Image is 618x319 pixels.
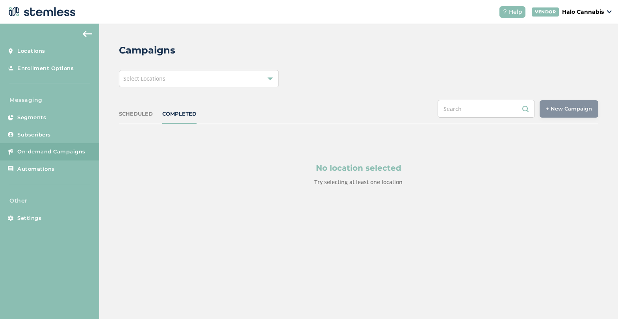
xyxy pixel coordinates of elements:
[532,7,559,17] div: VENDOR
[83,31,92,37] img: icon-arrow-back-accent-c549486e.svg
[503,9,507,14] img: icon-help-white-03924b79.svg
[17,165,55,173] span: Automations
[6,4,76,20] img: logo-dark-0685b13c.svg
[119,43,175,57] h2: Campaigns
[123,75,165,82] span: Select Locations
[607,10,612,13] img: icon_down-arrow-small-66adaf34.svg
[314,178,403,186] label: Try selecting at least one location
[17,131,51,139] span: Subscribers
[17,114,46,122] span: Segments
[438,100,535,118] input: Search
[17,148,85,156] span: On-demand Campaigns
[509,8,522,16] span: Help
[17,47,45,55] span: Locations
[579,281,618,319] iframe: Chat Widget
[157,162,560,174] p: No location selected
[562,8,604,16] p: Halo Cannabis
[119,110,153,118] div: SCHEDULED
[17,214,41,222] span: Settings
[162,110,197,118] div: COMPLETED
[17,65,74,72] span: Enrollment Options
